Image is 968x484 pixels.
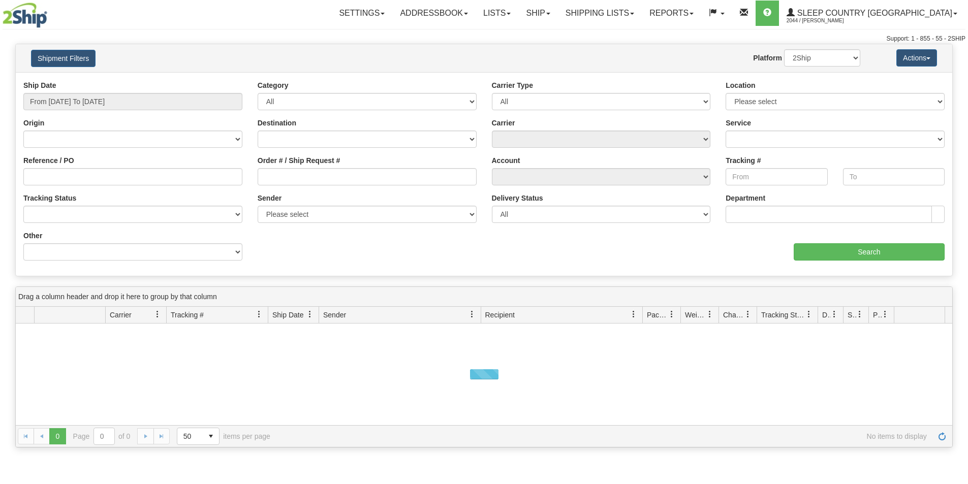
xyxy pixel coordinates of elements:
span: 50 [183,431,197,441]
button: Shipment Filters [31,50,96,67]
a: Shipment Issues filter column settings [851,306,868,323]
div: Support: 1 - 855 - 55 - 2SHIP [3,35,965,43]
label: Carrier [492,118,515,128]
a: Sleep Country [GEOGRAPHIC_DATA] 2044 / [PERSON_NAME] [779,1,965,26]
a: Sender filter column settings [463,306,481,323]
label: Order # / Ship Request # [258,155,340,166]
label: Sender [258,193,282,203]
a: Pickup Status filter column settings [877,306,894,323]
span: Tracking Status [761,310,805,320]
a: Reports [642,1,701,26]
label: Service [726,118,751,128]
span: Page sizes drop down [177,428,220,445]
span: Charge [723,310,744,320]
a: Addressbook [392,1,476,26]
a: Packages filter column settings [663,306,680,323]
a: Shipping lists [558,1,642,26]
label: Carrier Type [492,80,533,90]
span: Shipment Issues [848,310,856,320]
div: grid grouping header [16,287,952,307]
span: No items to display [285,432,927,440]
label: Ship Date [23,80,56,90]
a: Charge filter column settings [739,306,757,323]
button: Actions [896,49,937,67]
label: Destination [258,118,296,128]
span: Page 0 [49,428,66,444]
span: 2044 / [PERSON_NAME] [787,16,863,26]
label: Category [258,80,289,90]
img: logo2044.jpg [3,3,47,28]
label: Origin [23,118,44,128]
a: Lists [476,1,518,26]
label: Account [492,155,520,166]
label: Reference / PO [23,155,74,166]
label: Department [726,193,765,203]
span: Sleep Country [GEOGRAPHIC_DATA] [795,9,952,17]
span: Page of 0 [73,428,131,445]
label: Platform [753,53,782,63]
span: Sender [323,310,346,320]
a: Refresh [934,428,950,444]
span: Tracking # [171,310,204,320]
a: Recipient filter column settings [625,306,642,323]
input: Search [794,243,945,261]
span: select [203,428,219,444]
a: Tracking # filter column settings [251,306,268,323]
a: Ship [518,1,557,26]
a: Settings [331,1,392,26]
a: Weight filter column settings [701,306,719,323]
span: Weight [685,310,706,320]
label: Tracking Status [23,193,76,203]
a: Tracking Status filter column settings [800,306,818,323]
span: Pickup Status [873,310,882,320]
label: Delivery Status [492,193,543,203]
span: Packages [647,310,668,320]
input: To [843,168,945,185]
input: From [726,168,827,185]
span: items per page [177,428,270,445]
span: Delivery Status [822,310,831,320]
label: Location [726,80,755,90]
label: Other [23,231,42,241]
iframe: chat widget [945,190,967,294]
span: Recipient [485,310,515,320]
span: Ship Date [272,310,303,320]
a: Ship Date filter column settings [301,306,319,323]
span: Carrier [110,310,132,320]
a: Carrier filter column settings [149,306,166,323]
label: Tracking # [726,155,761,166]
a: Delivery Status filter column settings [826,306,843,323]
